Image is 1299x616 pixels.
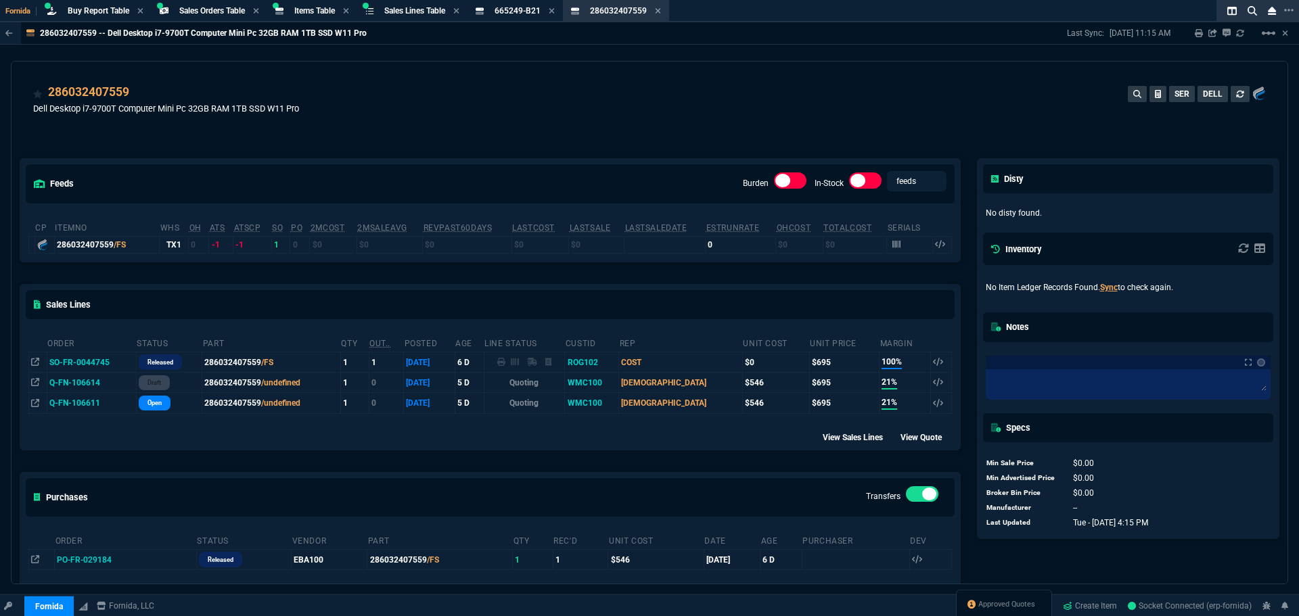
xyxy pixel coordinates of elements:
[54,217,159,237] th: ItemNo
[367,550,513,570] td: 286032407559
[369,339,390,348] abbr: Outstanding (To Ship)
[1100,283,1118,292] a: Sync
[619,352,743,373] td: COST
[47,393,136,413] td: Q-FN-106611
[569,236,624,253] td: $0
[404,373,455,393] td: [DATE]
[57,555,112,565] span: PO-FR-029184
[991,243,1041,256] h5: Inventory
[292,530,367,550] th: Vendor
[68,6,129,16] span: Buy Report Table
[31,398,39,408] nx-icon: Open In Opposite Panel
[986,500,1149,515] tr: undefined
[290,236,310,253] td: 0
[55,530,197,550] th: Order
[906,486,938,508] div: Transfers
[261,398,300,408] span: /undefined
[991,321,1029,333] h5: Notes
[423,236,512,253] td: $0
[357,223,407,233] abbr: Avg Sale from SO invoices for 2 months
[909,530,951,550] th: Dev
[272,223,283,233] abbr: Total units on open Sales Orders
[809,373,880,393] td: $695
[866,492,901,501] label: Transfers
[294,6,335,16] span: Items Table
[57,239,157,251] div: 286032407559
[625,223,687,233] abbr: The date of the last SO Inv price. No time limit. (ignore zeros)
[202,393,341,413] td: 286032407559
[47,333,136,352] th: Order
[512,223,555,233] abbr: The last purchase cost from PO Order
[986,500,1060,515] td: Manufacturer
[809,333,880,352] th: Unit Price
[1073,503,1077,513] span: --
[986,471,1149,485] tr: undefined
[208,554,233,565] p: Released
[189,236,209,253] td: 0
[565,352,619,373] td: ROG102
[384,6,445,16] span: Sales Lines Table
[809,352,880,373] td: $695
[880,333,931,352] th: Margin
[991,172,1023,185] h5: Disty
[455,333,484,352] th: age
[137,6,143,17] nx-icon: Close Tab
[742,333,809,352] th: Unit Cost
[549,6,555,17] nx-icon: Close Tab
[882,356,902,369] span: 100%
[887,217,933,237] th: Serials
[233,236,272,253] td: -1
[513,550,553,570] td: 1
[706,223,760,233] abbr: Total sales within a 30 day window based on last time there was inventory
[1067,28,1110,39] p: Last Sync:
[202,352,341,373] td: 286032407559
[357,236,422,253] td: $0
[565,373,619,393] td: WMC100
[1073,488,1094,498] span: 0
[986,281,1271,293] p: No Item Ledger Records Found. to check again.
[34,177,74,190] h5: feeds
[565,333,619,352] th: CustId
[340,333,369,352] th: QTY
[147,357,173,368] p: Released
[608,550,704,570] td: $546
[5,28,13,38] nx-icon: Back to Table
[1073,458,1094,468] span: 0
[1073,473,1094,483] span: 0
[40,28,367,39] p: 286032407559 -- Dell Desktop i7-9700T Computer Mini Pc 32GB RAM 1TB SSD W11 Pro
[745,356,806,369] div: $0
[147,377,161,388] p: draft
[776,236,823,253] td: $0
[986,456,1060,471] td: Min Sale Price
[774,172,806,194] div: Burden
[455,373,484,393] td: 5 D
[1262,3,1281,19] nx-icon: Close Workbench
[453,6,459,17] nx-icon: Close Tab
[404,333,455,352] th: Posted
[455,393,484,413] td: 5 D
[823,236,887,253] td: $0
[1284,4,1294,17] nx-icon: Open New Tab
[5,7,37,16] span: Fornida
[986,485,1149,500] tr: undefined
[745,397,806,409] div: $546
[1222,3,1242,19] nx-icon: Split Panels
[57,554,193,566] nx-fornida-value: PO-FR-029184
[706,236,776,253] td: 0
[486,377,562,389] p: Quoting
[991,421,1030,434] h5: Specs
[160,236,189,253] td: TX1
[1260,25,1277,41] mat-icon: Example home icon
[369,393,403,413] td: 0
[1110,28,1170,39] p: [DATE] 11:15 AM
[291,223,302,233] abbr: Total units on open Purchase Orders
[513,530,553,550] th: Qty
[553,530,608,550] th: Rec'd
[202,333,341,352] th: Part
[189,223,202,233] abbr: Total units in inventory.
[261,358,273,367] span: /FS
[760,530,802,550] th: Age
[655,6,661,17] nx-icon: Close Tab
[340,373,369,393] td: 1
[978,599,1035,610] span: Approved Quotes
